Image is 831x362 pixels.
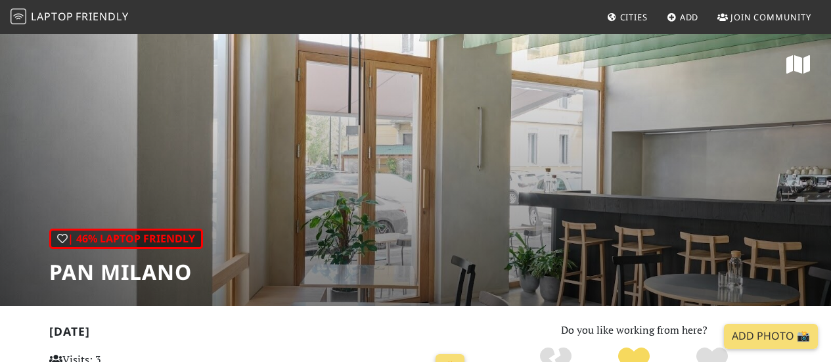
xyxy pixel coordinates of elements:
[712,5,817,29] a: Join Community
[680,11,699,23] span: Add
[49,260,203,284] h1: Pan Milano
[662,5,704,29] a: Add
[620,11,648,23] span: Cities
[49,325,470,344] h2: [DATE]
[602,5,653,29] a: Cities
[486,322,782,339] p: Do you like working from here?
[76,9,128,24] span: Friendly
[730,11,811,23] span: Join Community
[11,9,26,24] img: LaptopFriendly
[11,6,129,29] a: LaptopFriendly LaptopFriendly
[724,324,818,349] a: Add Photo 📸
[31,9,74,24] span: Laptop
[49,229,203,250] div: | 46% Laptop Friendly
